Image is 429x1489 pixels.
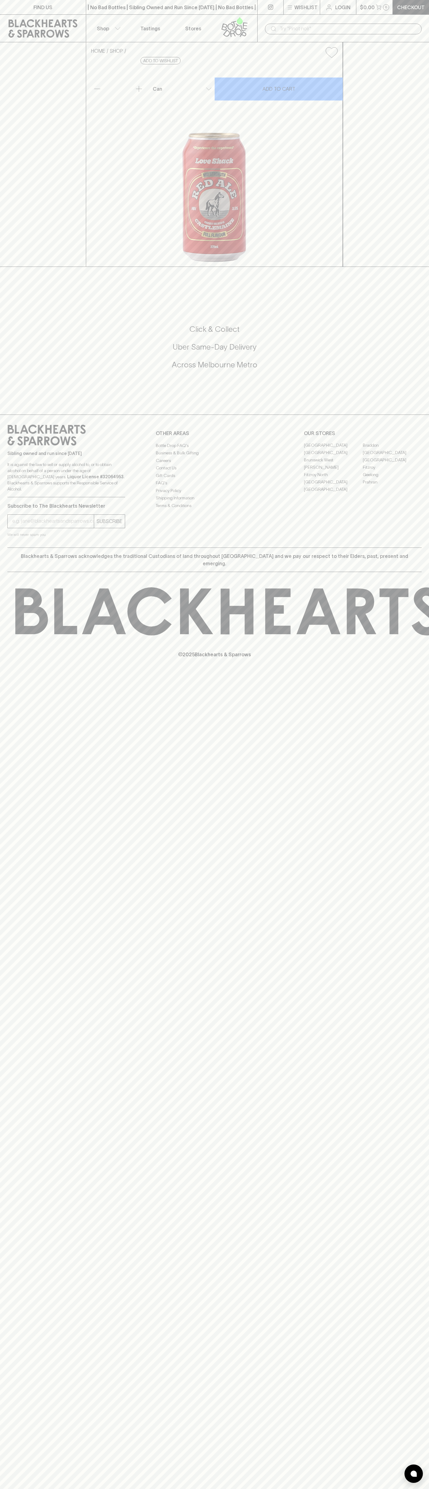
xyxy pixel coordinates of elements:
[156,449,274,457] a: Business & Bulk Gifting
[304,457,363,464] a: Brunswick West
[185,25,201,32] p: Stores
[110,48,123,54] a: SHOP
[7,532,125,538] p: We will never spam you
[304,430,422,437] p: OUR STORES
[363,479,422,486] a: Prahran
[156,464,274,472] a: Contact Us
[304,471,363,479] a: Fitzroy North
[33,4,52,11] p: FIND US
[86,15,129,42] button: Shop
[363,457,422,464] a: [GEOGRAPHIC_DATA]
[140,57,181,64] button: Add to wishlist
[156,502,274,509] a: Terms & Conditions
[215,78,343,100] button: ADD TO CART
[156,487,274,494] a: Privacy Policy
[172,15,215,42] a: Stores
[7,324,422,334] h5: Click & Collect
[156,494,274,502] a: Shipping Information
[304,464,363,471] a: [PERSON_NAME]
[294,4,318,11] p: Wishlist
[7,360,422,370] h5: Across Melbourne Metro
[363,464,422,471] a: Fitzroy
[12,516,94,526] input: e.g. jane@blackheartsandsparrows.com.au
[140,25,160,32] p: Tastings
[363,471,422,479] a: Geelong
[156,472,274,479] a: Gift Cards
[156,479,274,487] a: FAQ's
[304,486,363,493] a: [GEOGRAPHIC_DATA]
[397,4,425,11] p: Checkout
[7,502,125,510] p: Subscribe to The Blackhearts Newsletter
[7,342,422,352] h5: Uber Same-Day Delivery
[97,517,122,525] p: SUBSCRIBE
[411,1471,417,1477] img: bubble-icon
[153,85,162,93] p: Can
[91,48,105,54] a: HOME
[262,85,295,93] p: ADD TO CART
[7,450,125,457] p: Sibling owned and run since [DATE]
[67,474,124,479] strong: Liquor License #32064953
[150,83,214,95] div: Can
[129,15,172,42] a: Tastings
[156,457,274,464] a: Careers
[280,24,417,34] input: Try "Pinot noir"
[363,449,422,457] a: [GEOGRAPHIC_DATA]
[304,442,363,449] a: [GEOGRAPHIC_DATA]
[335,4,350,11] p: Login
[12,552,417,567] p: Blackhearts & Sparrows acknowledges the traditional Custodians of land throughout [GEOGRAPHIC_DAT...
[7,300,422,402] div: Call to action block
[323,45,340,60] button: Add to wishlist
[156,430,274,437] p: OTHER AREAS
[94,515,125,528] button: SUBSCRIBE
[363,442,422,449] a: Braddon
[86,63,343,267] img: 26286.png
[385,6,387,9] p: 0
[360,4,375,11] p: $0.00
[97,25,109,32] p: Shop
[156,442,274,449] a: Bottle Drop FAQ's
[304,479,363,486] a: [GEOGRAPHIC_DATA]
[7,461,125,492] p: It is against the law to sell or supply alcohol to, or to obtain alcohol on behalf of a person un...
[304,449,363,457] a: [GEOGRAPHIC_DATA]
